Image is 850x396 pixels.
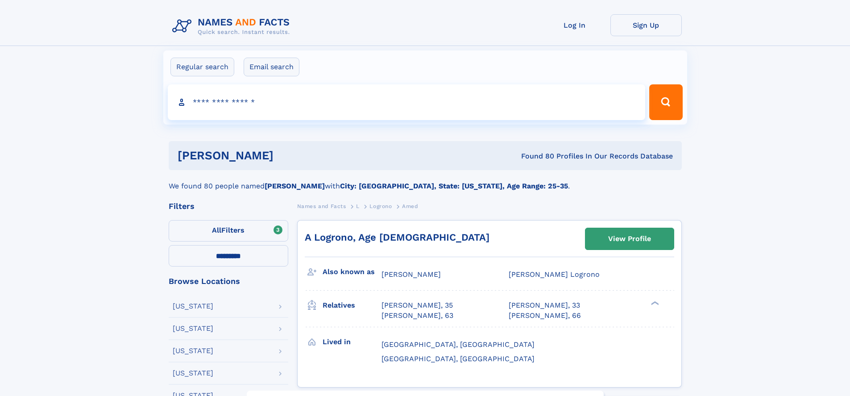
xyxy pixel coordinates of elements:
[169,202,288,210] div: Filters
[649,300,659,306] div: ❯
[509,311,581,321] a: [PERSON_NAME], 66
[402,203,418,209] span: Amed
[397,151,673,161] div: Found 80 Profiles In Our Records Database
[509,300,580,310] a: [PERSON_NAME], 33
[169,277,288,285] div: Browse Locations
[340,182,568,190] b: City: [GEOGRAPHIC_DATA], State: [US_STATE], Age Range: 25-35
[369,203,392,209] span: Logrono
[323,334,381,350] h3: Lived in
[178,150,398,161] h1: [PERSON_NAME]
[539,14,610,36] a: Log In
[381,354,535,363] span: [GEOGRAPHIC_DATA], [GEOGRAPHIC_DATA]
[173,347,213,354] div: [US_STATE]
[381,270,441,279] span: [PERSON_NAME]
[173,325,213,332] div: [US_STATE]
[323,264,381,279] h3: Also known as
[173,370,213,377] div: [US_STATE]
[369,200,392,212] a: Logrono
[265,182,325,190] b: [PERSON_NAME]
[168,84,646,120] input: search input
[297,200,346,212] a: Names and Facts
[381,340,535,349] span: [GEOGRAPHIC_DATA], [GEOGRAPHIC_DATA]
[169,170,682,192] div: We found 80 people named with .
[305,232,489,243] a: A Logrono, Age [DEMOGRAPHIC_DATA]
[649,84,682,120] button: Search Button
[356,200,360,212] a: L
[212,226,221,234] span: All
[381,300,453,310] a: [PERSON_NAME], 35
[323,298,381,313] h3: Relatives
[169,220,288,242] label: Filters
[169,14,297,38] img: Logo Names and Facts
[356,203,360,209] span: L
[608,229,651,249] div: View Profile
[170,58,234,76] label: Regular search
[509,270,600,279] span: [PERSON_NAME] Logrono
[585,228,674,250] a: View Profile
[381,311,453,321] a: [PERSON_NAME], 63
[244,58,299,76] label: Email search
[610,14,682,36] a: Sign Up
[173,303,213,310] div: [US_STATE]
